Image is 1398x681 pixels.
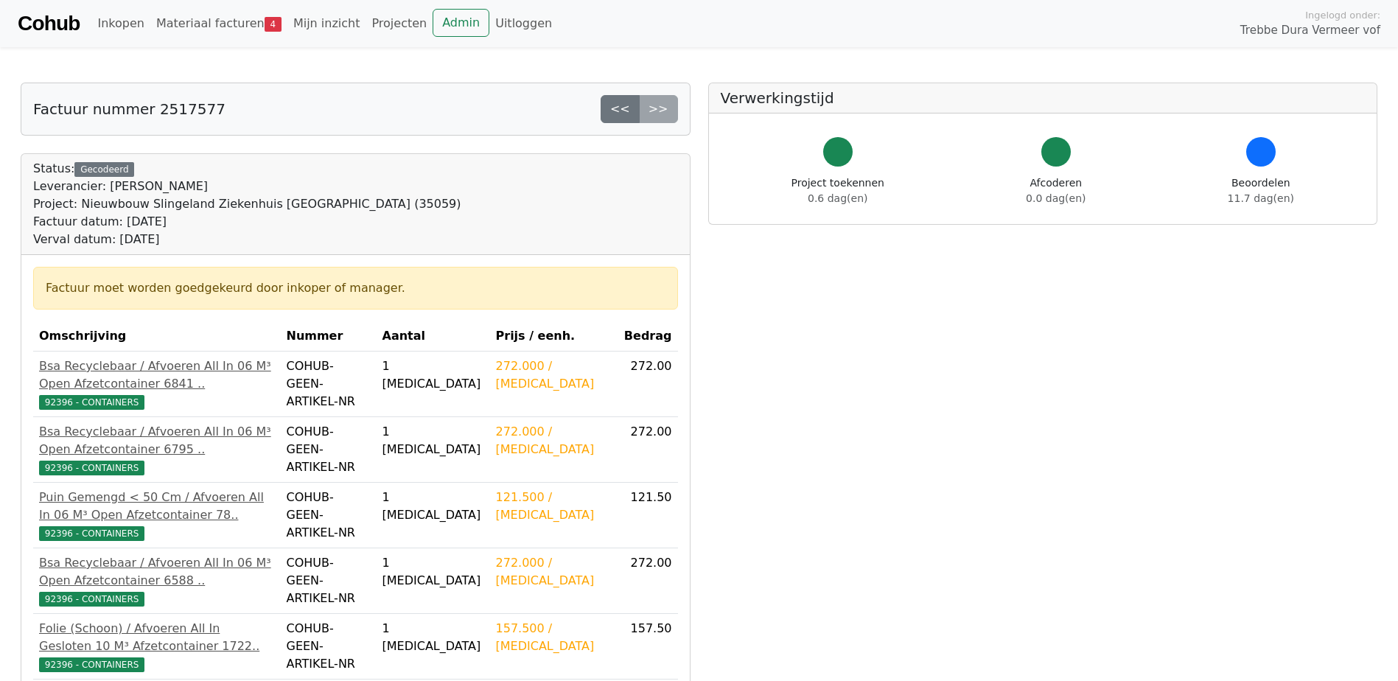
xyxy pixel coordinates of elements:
td: COHUB-GEEN-ARTIKEL-NR [280,548,376,614]
span: 92396 - CONTAINERS [39,395,144,410]
td: 272.00 [617,417,677,483]
div: Afcoderen [1026,175,1086,206]
a: << [601,95,640,123]
a: Inkopen [91,9,150,38]
a: Admin [433,9,489,37]
td: COHUB-GEEN-ARTIKEL-NR [280,352,376,417]
div: Bsa Recyclebaar / Afvoeren All In 06 M³ Open Afzetcontainer 6841 .. [39,357,274,393]
div: 272.000 / [MEDICAL_DATA] [496,423,612,458]
span: 92396 - CONTAINERS [39,592,144,607]
div: Beoordelen [1228,175,1294,206]
th: Nummer [280,321,376,352]
td: COHUB-GEEN-ARTIKEL-NR [280,614,376,680]
span: 92396 - CONTAINERS [39,526,144,541]
span: 11.7 dag(en) [1228,192,1294,204]
h5: Factuur nummer 2517577 [33,100,226,118]
div: 1 [MEDICAL_DATA] [382,423,484,458]
div: Bsa Recyclebaar / Afvoeren All In 06 M³ Open Afzetcontainer 6795 .. [39,423,274,458]
td: COHUB-GEEN-ARTIKEL-NR [280,483,376,548]
span: 0.0 dag(en) [1026,192,1086,204]
div: Gecodeerd [74,162,134,177]
th: Prijs / eenh. [490,321,618,352]
a: Mijn inzicht [287,9,366,38]
div: 157.500 / [MEDICAL_DATA] [496,620,612,655]
div: Folie (Schoon) / Afvoeren All In Gesloten 10 M³ Afzetcontainer 1722.. [39,620,274,655]
span: Trebbe Dura Vermeer vof [1240,22,1380,39]
span: 0.6 dag(en) [808,192,867,204]
th: Bedrag [617,321,677,352]
th: Aantal [377,321,490,352]
div: 1 [MEDICAL_DATA] [382,489,484,524]
a: Uitloggen [489,9,558,38]
div: Puin Gemengd < 50 Cm / Afvoeren All In 06 M³ Open Afzetcontainer 78.. [39,489,274,524]
a: Materiaal facturen4 [150,9,287,38]
td: 272.00 [617,352,677,417]
div: 272.000 / [MEDICAL_DATA] [496,554,612,590]
a: Bsa Recyclebaar / Afvoeren All In 06 M³ Open Afzetcontainer 6841 ..92396 - CONTAINERS [39,357,274,411]
a: Bsa Recyclebaar / Afvoeren All In 06 M³ Open Afzetcontainer 6588 ..92396 - CONTAINERS [39,554,274,607]
td: COHUB-GEEN-ARTIKEL-NR [280,417,376,483]
div: 1 [MEDICAL_DATA] [382,554,484,590]
span: 92396 - CONTAINERS [39,657,144,672]
h5: Verwerkingstijd [721,89,1366,107]
span: 4 [265,17,282,32]
div: Factuur moet worden goedgekeurd door inkoper of manager. [46,279,665,297]
a: Projecten [366,9,433,38]
div: 121.500 / [MEDICAL_DATA] [496,489,612,524]
a: Cohub [18,6,80,41]
div: 1 [MEDICAL_DATA] [382,620,484,655]
a: Folie (Schoon) / Afvoeren All In Gesloten 10 M³ Afzetcontainer 1722..92396 - CONTAINERS [39,620,274,673]
a: Puin Gemengd < 50 Cm / Afvoeren All In 06 M³ Open Afzetcontainer 78..92396 - CONTAINERS [39,489,274,542]
div: 272.000 / [MEDICAL_DATA] [496,357,612,393]
td: 157.50 [617,614,677,680]
td: 272.00 [617,548,677,614]
td: 121.50 [617,483,677,548]
div: Bsa Recyclebaar / Afvoeren All In 06 M³ Open Afzetcontainer 6588 .. [39,554,274,590]
div: Status: [33,160,461,248]
div: Project toekennen [791,175,884,206]
div: 1 [MEDICAL_DATA] [382,357,484,393]
a: Bsa Recyclebaar / Afvoeren All In 06 M³ Open Afzetcontainer 6795 ..92396 - CONTAINERS [39,423,274,476]
div: Factuur datum: [DATE] [33,213,461,231]
th: Omschrijving [33,321,280,352]
div: Project: Nieuwbouw Slingeland Ziekenhuis [GEOGRAPHIC_DATA] (35059) [33,195,461,213]
span: Ingelogd onder: [1305,8,1380,22]
span: 92396 - CONTAINERS [39,461,144,475]
div: Verval datum: [DATE] [33,231,461,248]
div: Leverancier: [PERSON_NAME] [33,178,461,195]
